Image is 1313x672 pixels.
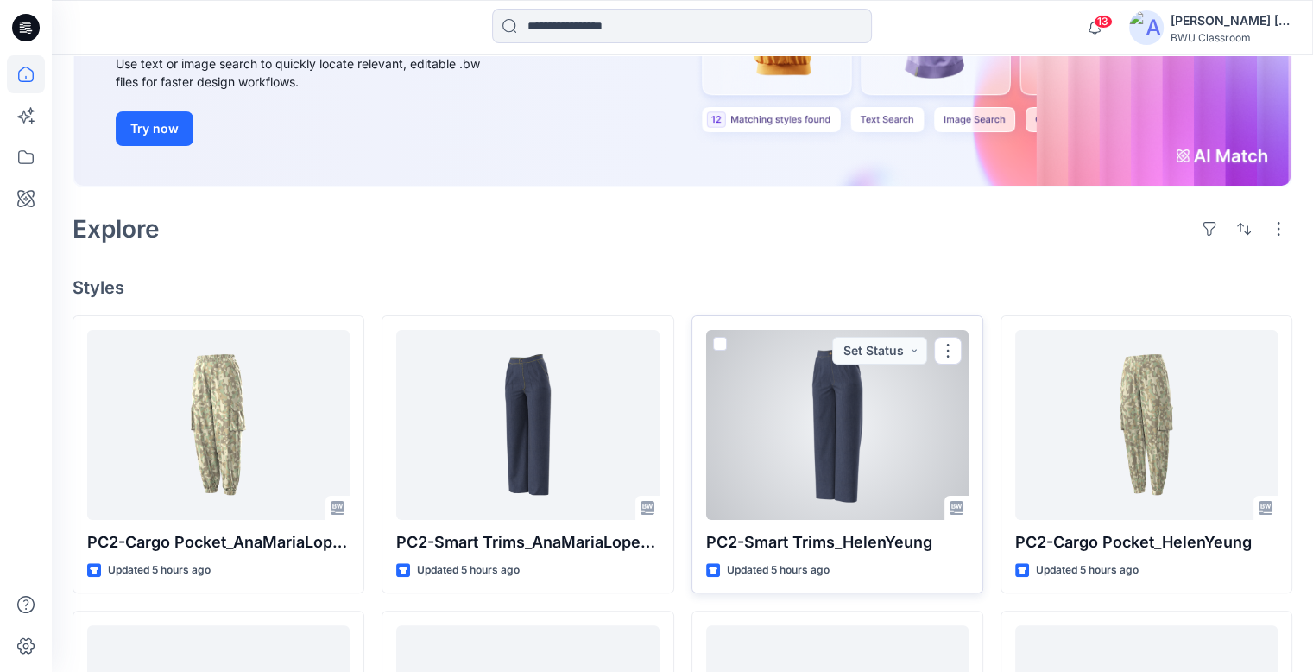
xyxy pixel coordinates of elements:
p: PC2-Cargo Pocket_HelenYeung [1015,530,1278,555]
p: Updated 5 hours ago [727,561,830,580]
a: PC2-Cargo Pocket_HelenYeung [1015,330,1278,520]
p: Updated 5 hours ago [108,561,211,580]
span: 13 [1094,15,1113,29]
p: PC2-Smart Trims_AnaMariaLopezdeDreyer [396,530,659,555]
p: PC2-Smart Trims_HelenYeung [706,530,969,555]
a: PC2-Smart Trims_AnaMariaLopezdeDreyer [396,330,659,520]
p: Updated 5 hours ago [1036,561,1139,580]
div: Use text or image search to quickly locate relevant, editable .bw files for faster design workflows. [116,54,504,91]
div: BWU Classroom [1171,31,1291,44]
p: Updated 5 hours ago [417,561,520,580]
p: PC2-Cargo Pocket_AnaMariaLopezdeDreyer [87,530,350,555]
a: PC2-Smart Trims_HelenYeung [706,330,969,520]
div: [PERSON_NAME] [PERSON_NAME] [PERSON_NAME] [1171,10,1291,31]
img: avatar [1129,10,1164,45]
button: Try now [116,111,193,146]
h4: Styles [73,277,1292,298]
a: PC2-Cargo Pocket_AnaMariaLopezdeDreyer [87,330,350,520]
h2: Explore [73,215,160,243]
